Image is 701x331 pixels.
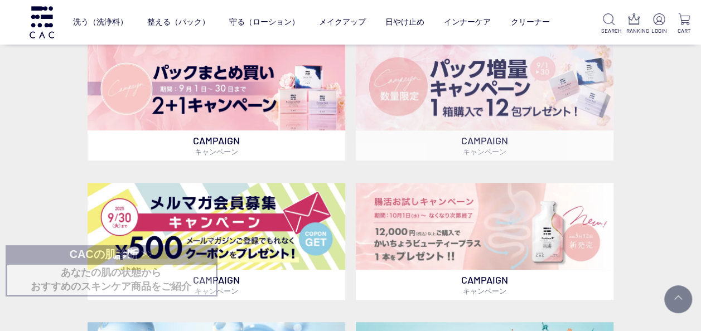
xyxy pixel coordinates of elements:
span: キャンペーン [195,147,238,156]
p: RANKING [626,27,642,35]
a: 腸活お試しキャンペーン 腸活お試しキャンペーン CAMPAIGNキャンペーン [356,183,613,300]
p: CART [676,27,692,35]
p: CAMPAIGN [356,130,613,160]
a: RANKING [626,13,642,35]
img: パック増量キャンペーン [356,43,613,130]
a: CART [676,13,692,35]
p: CAMPAIGN [356,270,613,300]
a: パックキャンペーン2+1 パックキャンペーン2+1 CAMPAIGNキャンペーン [88,43,345,160]
p: LOGIN [651,27,667,35]
img: logo [28,6,56,38]
p: CAMPAIGN [88,130,345,160]
a: 守る（ローション） [229,8,299,36]
a: メイクアップ [319,8,366,36]
img: メルマガ会員募集 [88,183,345,270]
span: キャンペーン [463,147,506,156]
a: SEARCH [601,13,617,35]
a: 洗う（洗浄料） [73,8,128,36]
p: SEARCH [601,27,617,35]
span: キャンペーン [463,286,506,295]
a: 整える（パック） [147,8,210,36]
a: クリーナー [510,8,549,36]
a: メルマガ会員募集 メルマガ会員募集 CAMPAIGNキャンペーン [88,183,345,300]
a: インナーケア [444,8,491,36]
img: 腸活お試しキャンペーン [356,183,613,270]
a: パック増量キャンペーン パック増量キャンペーン CAMPAIGNキャンペーン [356,43,613,160]
img: パックキャンペーン2+1 [88,43,345,130]
a: 日やけ止め [385,8,424,36]
a: LOGIN [651,13,667,35]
